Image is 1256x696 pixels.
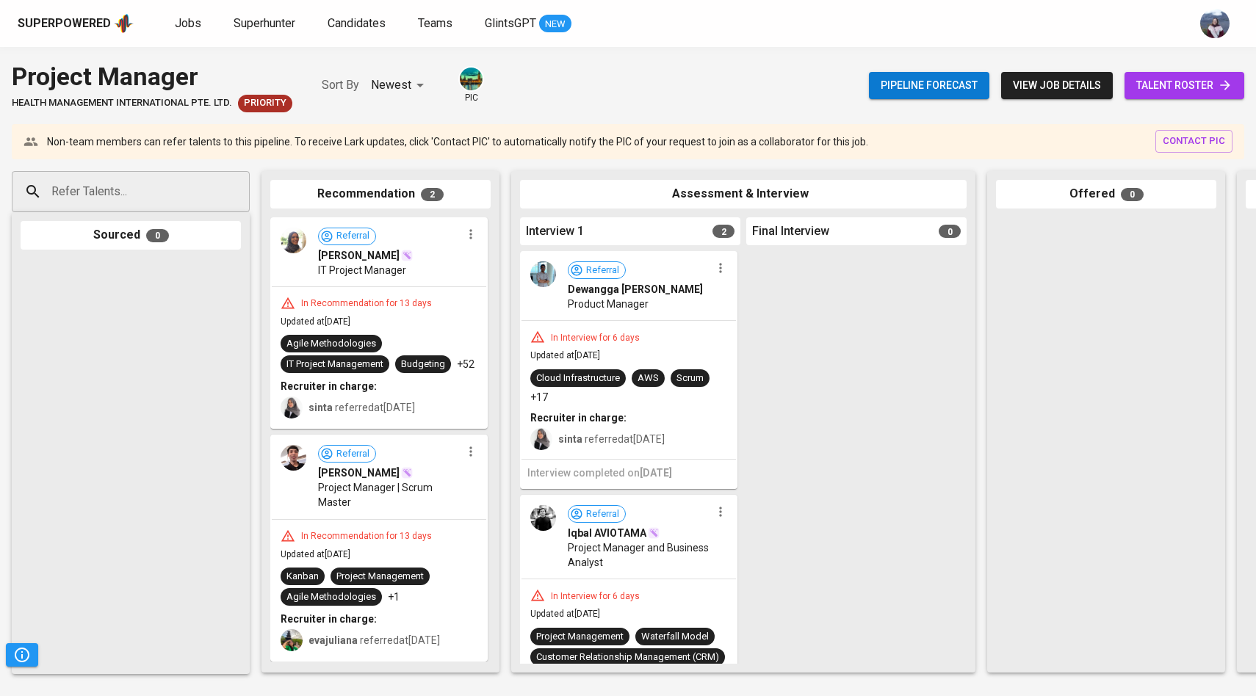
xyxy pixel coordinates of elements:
span: Final Interview [752,223,829,240]
span: Jobs [175,16,201,30]
div: In Recommendation for 13 days [295,530,438,543]
span: IT Project Manager [318,263,406,278]
a: Jobs [175,15,204,33]
button: view job details [1001,72,1113,99]
span: 2 [712,225,735,238]
b: Recruiter in charge: [281,380,377,392]
img: christine.raharja@glints.com [1200,9,1230,38]
img: 044413ab59a7abf2a03c83b806d215e7.jpg [530,505,556,531]
div: AWS [638,371,659,385]
div: Budgeting [401,358,445,371]
b: sinta [308,402,333,413]
span: Referral [580,507,625,521]
button: Pipeline Triggers [6,643,38,667]
h6: Interview completed on [527,465,730,482]
span: Project Manager and Business Analyst [568,540,711,570]
b: sinta [558,433,582,445]
img: app logo [114,12,134,35]
div: Cloud Infrastructure [536,371,620,385]
div: Scrum [676,371,704,385]
p: +1 [388,590,400,604]
span: Referral [331,229,375,243]
img: 16f553e4f7d02474eda5cd5b9a35f78f.jpeg [281,445,306,471]
span: 2 [421,188,444,201]
button: Open [242,190,245,193]
img: 482781c8541239f2bd1bb3b625b7ee1e.jpeg [281,228,306,253]
div: Agile Methodologies [286,590,376,604]
span: Pipeline forecast [881,76,978,95]
span: view job details [1013,76,1101,95]
img: sinta.windasari@glints.com [281,396,303,418]
img: 34fd4b789d3faaa91b84c9e218abf81d.jpg [530,261,556,287]
span: Updated at [DATE] [281,316,350,327]
span: contact pic [1163,133,1225,150]
div: Recommendation [270,180,491,209]
a: Superhunter [234,15,298,33]
p: Non-team members can refer talents to this pipeline. To receive Lark updates, click 'Contact PIC'... [47,134,868,149]
span: Updated at [DATE] [281,549,350,559]
div: Agile Methodologies [286,337,376,351]
span: Referral [331,447,375,461]
span: Updated at [DATE] [530,609,600,619]
b: Recruiter in charge: [530,412,627,424]
div: Waterfall Model [641,630,709,644]
div: In Recommendation for 13 days [295,297,438,310]
span: referred at [DATE] [308,402,415,413]
div: IT Project Management [286,358,383,371]
span: HEALTH MANAGEMENT INTERNATIONAL PTE. LTD. [12,96,232,110]
span: referred at [DATE] [308,634,440,646]
div: Project Management [536,630,624,644]
button: Pipeline forecast [869,72,989,99]
div: Project Management [336,570,424,584]
span: Interview 1 [526,223,584,240]
div: Kanban [286,570,319,584]
div: Sourced [21,221,241,250]
a: Teams [418,15,455,33]
span: GlintsGPT [485,16,536,30]
button: contact pic [1155,130,1232,153]
span: Iqbal AVIOTAMA [568,526,646,540]
img: a5d44b89-0c59-4c54-99d0-a63b29d42bd3.jpg [460,68,483,90]
b: evajuliana [308,634,358,646]
img: magic_wand.svg [648,527,660,539]
span: 0 [939,225,961,238]
span: 0 [146,229,169,242]
a: Candidates [328,15,389,33]
p: +17 [530,390,548,405]
div: Customer Relationship Management (CRM) [536,650,719,664]
span: Referral [580,264,625,278]
p: Newest [371,76,411,94]
span: Dewangga [PERSON_NAME] [568,282,703,297]
span: talent roster [1136,76,1232,95]
div: Offered [996,180,1216,209]
div: Assessment & Interview [520,180,967,209]
div: Superpowered [18,15,111,32]
b: Recruiter in charge: [281,613,377,625]
a: Superpoweredapp logo [18,12,134,35]
span: Candidates [328,16,386,30]
span: [PERSON_NAME] [318,248,400,263]
img: magic_wand.svg [401,467,413,479]
a: GlintsGPT NEW [485,15,571,33]
p: +52 [457,357,474,371]
img: eva@glints.com [281,629,303,651]
span: Teams [418,16,452,30]
span: [DATE] [640,467,672,479]
p: Sort By [322,76,359,94]
div: In Interview for 6 days [545,332,646,344]
div: In Interview for 6 days [545,590,646,603]
span: Updated at [DATE] [530,350,600,360]
span: Priority [238,96,292,110]
img: magic_wand.svg [401,250,413,261]
div: Project Manager [12,59,292,95]
div: Newest [371,72,429,99]
span: Superhunter [234,16,295,30]
a: talent roster [1125,72,1244,99]
span: NEW [539,17,571,32]
img: sinta.windasari@glints.com [530,428,552,450]
div: pic [458,66,484,104]
span: 0 [1121,188,1144,201]
span: [PERSON_NAME] [318,465,400,480]
span: Product Manager [568,297,649,311]
div: New Job received from Demand Team [238,95,292,112]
